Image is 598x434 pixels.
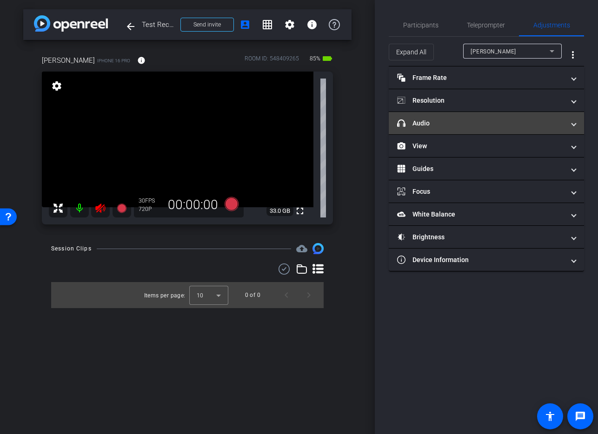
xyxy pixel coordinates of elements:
[567,49,578,60] mat-icon: more_vert
[142,15,175,34] span: Test Record
[294,205,306,217] mat-icon: fullscreen
[397,73,565,83] mat-panel-title: Frame Rate
[397,164,565,174] mat-panel-title: Guides
[245,290,260,300] div: 0 of 0
[306,19,318,30] mat-icon: info
[245,54,299,68] div: ROOM ID: 548409265
[397,141,565,151] mat-panel-title: View
[296,243,307,254] mat-icon: cloud_upload
[42,55,95,66] span: [PERSON_NAME]
[397,187,565,197] mat-panel-title: Focus
[467,22,505,28] span: Teleprompter
[51,244,92,253] div: Session Clips
[389,135,584,157] mat-expansion-panel-header: View
[144,291,186,300] div: Items per page:
[397,232,565,242] mat-panel-title: Brightness
[389,112,584,134] mat-expansion-panel-header: Audio
[471,48,516,55] span: [PERSON_NAME]
[125,21,136,32] mat-icon: arrow_back
[180,18,234,32] button: Send invite
[389,226,584,248] mat-expansion-panel-header: Brightness
[296,243,307,254] span: Destinations for your clips
[284,19,295,30] mat-icon: settings
[575,411,586,422] mat-icon: message
[389,203,584,225] mat-expansion-panel-header: White Balance
[275,284,298,306] button: Previous page
[397,210,565,219] mat-panel-title: White Balance
[562,44,584,66] button: More Options for Adjustments Panel
[397,255,565,265] mat-panel-title: Device Information
[322,53,333,64] mat-icon: battery_std
[34,15,108,32] img: app-logo
[389,89,584,112] mat-expansion-panel-header: Resolution
[193,21,221,28] span: Send invite
[139,205,162,213] div: 720P
[397,118,565,128] mat-panel-title: Audio
[239,19,251,30] mat-icon: account_box
[397,96,565,105] mat-panel-title: Resolution
[403,22,439,28] span: Participants
[389,249,584,271] mat-expansion-panel-header: Device Information
[308,51,322,66] span: 85%
[389,66,584,89] mat-expansion-panel-header: Frame Rate
[145,197,155,204] span: FPS
[545,411,556,422] mat-icon: accessibility
[389,180,584,203] mat-expansion-panel-header: Focus
[262,19,273,30] mat-icon: grid_on
[389,44,434,60] button: Expand All
[533,22,570,28] span: Adjustments
[389,158,584,180] mat-expansion-panel-header: Guides
[162,197,224,213] div: 00:00:00
[396,43,426,61] span: Expand All
[97,57,130,64] span: iPhone 16 Pro
[137,56,146,65] mat-icon: info
[312,243,324,254] img: Session clips
[266,205,293,217] span: 33.0 GB
[139,197,162,204] div: 30
[50,80,63,92] mat-icon: settings
[298,284,320,306] button: Next page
